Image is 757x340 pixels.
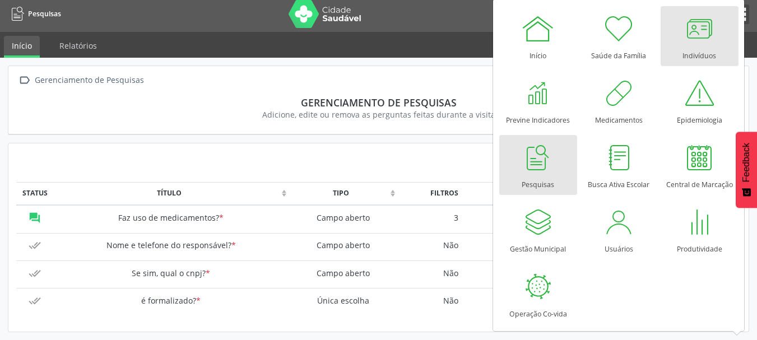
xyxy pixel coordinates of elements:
[741,143,751,182] span: Feedback
[499,135,577,195] a: Pesquisas
[580,71,658,131] a: Medicamentos
[52,36,105,55] a: Relatórios
[661,6,739,66] a: Indivíduos
[464,288,559,316] td: 15425
[661,199,739,259] a: Produtividade
[53,288,289,316] td: é formalizado?
[24,96,733,109] div: Gerenciamento de Pesquisas
[289,205,398,233] td: Campo aberto
[59,188,279,198] div: Título
[464,261,559,288] td: 15414
[16,72,32,89] i: 
[29,212,41,224] i: Coletando dados
[398,205,465,233] td: 3
[736,132,757,208] button: Feedback - Mostrar pesquisa
[398,288,465,316] td: Não
[289,288,398,316] td: Única escolha
[499,264,577,324] a: Operação Co-vida
[295,188,387,198] div: Tipo
[29,239,41,251] i: Pesquisa finalizada
[580,135,658,195] a: Busca Ativa Escolar
[289,233,398,260] td: Campo aberto
[470,188,554,198] div: Quantidade
[403,188,458,198] div: Filtros
[16,72,146,89] a:  Gerenciamento de Pesquisas
[22,188,48,198] div: Status
[580,199,658,259] a: Usuários
[8,4,61,23] a: Pesquisas
[464,205,559,233] td: 0
[53,261,289,288] td: Se sim, qual o cnpj?
[24,109,733,120] div: Adicione, edite ou remova as perguntas feitas durante a visita
[499,71,577,131] a: Previne Indicadores
[32,72,146,89] div: Gerenciamento de Pesquisas
[4,36,40,58] a: Início
[661,71,739,131] a: Epidemiologia
[398,261,465,288] td: Não
[28,9,61,18] span: Pesquisas
[53,233,289,260] td: Nome e telefone do responsável?
[398,233,465,260] td: Não
[499,6,577,66] a: Início
[499,199,577,259] a: Gestão Municipal
[289,261,398,288] td: Campo aberto
[29,267,41,280] i: Pesquisa finalizada
[464,233,559,260] td: 15398
[661,135,739,195] a: Central de Marcação
[580,6,658,66] a: Saúde da Família
[53,205,289,233] td: Faz uso de medicamentos?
